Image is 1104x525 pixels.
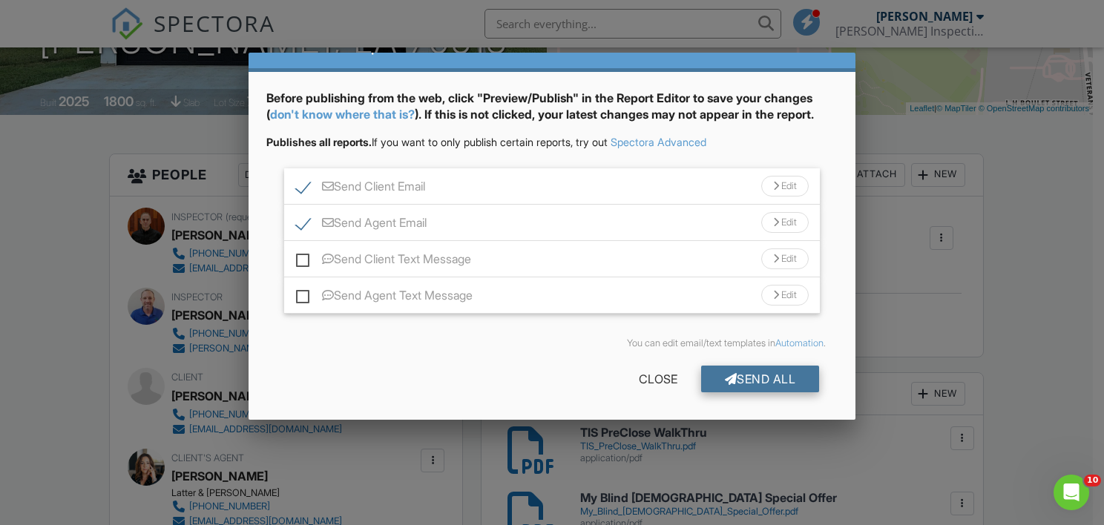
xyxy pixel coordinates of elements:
label: Send Agent Text Message [296,288,473,307]
a: don't know where that is? [270,107,415,122]
div: Send All [701,366,820,392]
div: Edit [761,176,809,197]
span: If you want to only publish certain reports, try out [266,136,608,148]
div: You can edit email/text templates in . [278,337,826,349]
div: Edit [761,285,809,306]
strong: Publishes all reports. [266,136,372,148]
div: Edit [761,212,809,233]
div: Edit [761,248,809,269]
a: Spectora Advanced [611,136,706,148]
div: Before publishing from the web, click "Preview/Publish" in the Report Editor to save your changes... [266,90,838,135]
a: Automation [775,337,824,349]
label: Send Agent Email [296,216,427,234]
iframe: Intercom live chat [1054,475,1089,510]
label: Send Client Email [296,179,425,198]
div: Close [615,366,701,392]
span: 10 [1084,475,1101,486]
label: Send Client Text Message [296,252,471,271]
